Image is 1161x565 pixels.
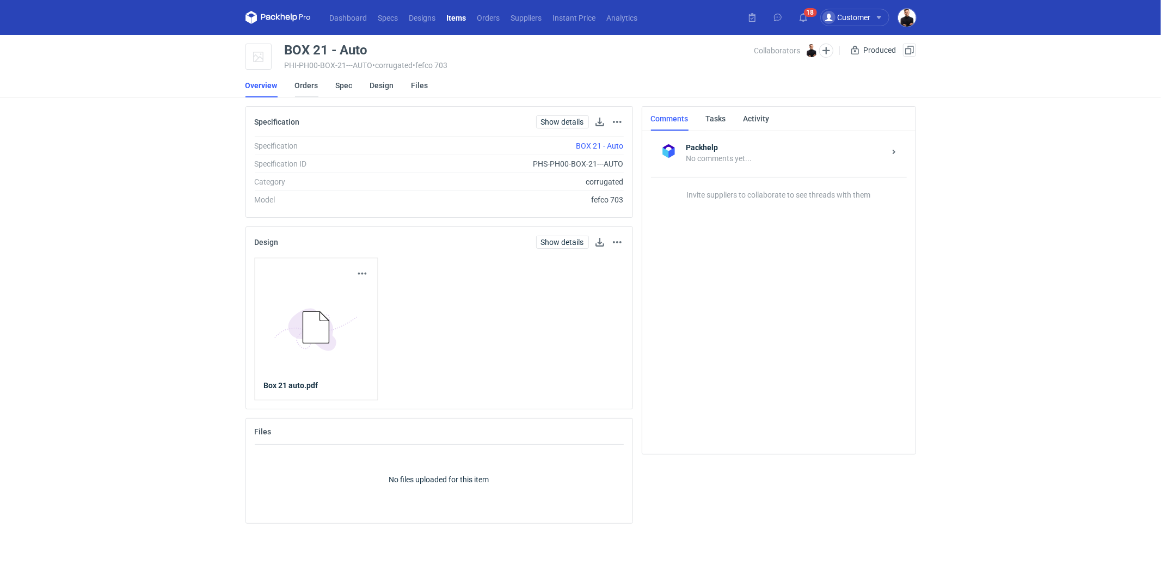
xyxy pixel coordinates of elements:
strong: Box 21 auto.pdf [263,382,318,390]
h2: Specification [255,118,300,126]
a: Items [441,11,472,24]
button: Actions [611,115,624,128]
div: corrugated [402,176,624,187]
a: Spec [336,73,353,97]
svg: Packhelp Pro [245,11,311,24]
div: BOX 21 - Auto [285,44,368,57]
button: 18 [795,9,812,26]
div: No comments yet... [686,153,885,164]
a: Instant Price [548,11,601,24]
div: Specification [255,140,402,151]
a: Activity [744,107,770,131]
a: Comments [651,107,689,131]
div: Model [255,194,402,205]
a: Overview [245,73,278,97]
img: Tomasz Kubiak [805,44,818,57]
a: Show details [536,236,589,249]
a: Suppliers [506,11,548,24]
a: Orders [295,73,318,97]
div: fefco 703 [402,194,624,205]
a: Show details [536,115,589,128]
button: Duplicate Item [903,44,916,57]
a: Designs [404,11,441,24]
a: Design [370,73,394,97]
div: Category [255,176,402,187]
img: Packhelp [660,142,678,160]
a: Files [411,73,428,97]
span: • fefco 703 [413,61,448,70]
div: Customer [822,11,871,24]
p: Invite suppliers to collaborate to see threads with them [651,177,907,199]
a: Specs [373,11,404,24]
button: Download specification [593,115,606,128]
div: PHI-PH00-BOX-21---AUTO [285,61,754,70]
button: Actions [355,267,368,280]
a: Orders [472,11,506,24]
strong: Packhelp [686,142,885,153]
img: Tomasz Kubiak [898,9,916,27]
span: • corrugated [373,61,413,70]
a: Dashboard [324,11,373,24]
h2: Files [255,427,272,436]
a: Tasks [706,107,726,131]
button: Edit collaborators [819,44,833,58]
div: Specification ID [255,158,402,169]
span: Collaborators [754,46,801,55]
p: No files uploaded for this item [389,474,489,485]
a: BOX 21 - Auto [576,142,623,150]
button: Actions [611,236,624,249]
a: Box 21 auto.pdf [263,380,368,391]
div: Produced [849,44,899,57]
button: Customer [820,9,898,26]
h2: Design [255,238,279,247]
a: Analytics [601,11,643,24]
div: PHS-PH00-BOX-21---AUTO [402,158,624,169]
button: Download design [593,236,606,249]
